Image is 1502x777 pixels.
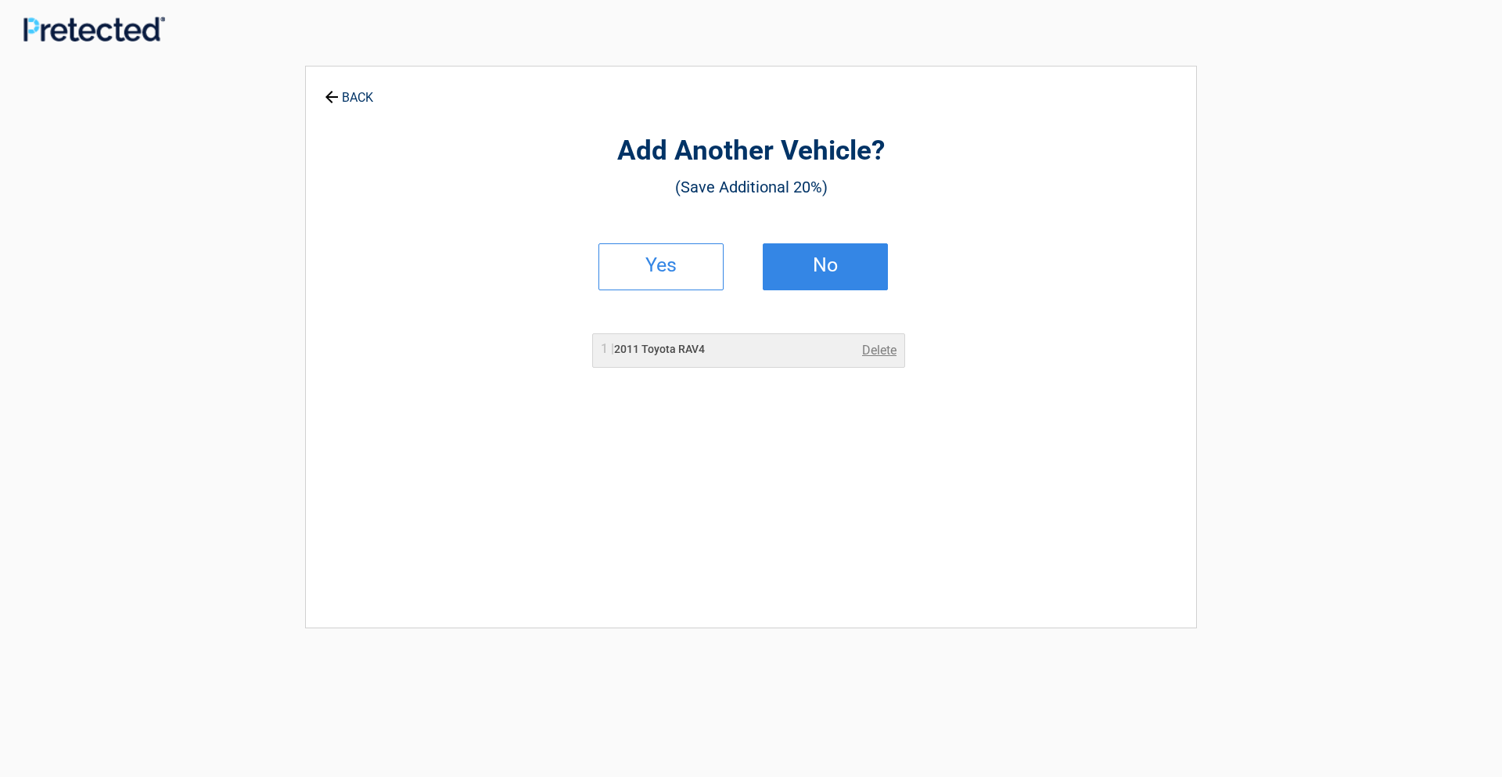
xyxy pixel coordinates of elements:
[615,260,707,271] h2: Yes
[392,174,1110,200] h3: (Save Additional 20%)
[862,341,897,360] a: Delete
[322,77,376,104] a: BACK
[23,16,165,42] img: Main Logo
[779,260,871,271] h2: No
[601,341,614,356] span: 1 |
[392,133,1110,170] h2: Add Another Vehicle?
[601,341,705,358] h2: 2011 Toyota RAV4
